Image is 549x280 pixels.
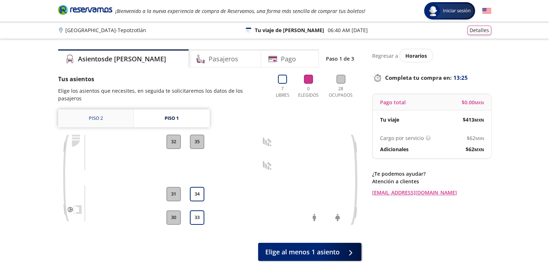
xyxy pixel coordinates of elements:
[255,26,324,34] p: Tu viaje de [PERSON_NAME]
[372,49,491,62] div: Regresar a ver horarios
[190,135,204,149] button: 35
[372,178,491,185] p: Atención a clientes
[405,52,427,59] span: Horarios
[296,86,321,99] p: 0 Elegidos
[328,26,368,34] p: 06:40 AM [DATE]
[475,100,484,105] small: MXN
[190,187,204,201] button: 34
[258,243,361,261] button: Elige al menos 1 asiento
[466,145,484,153] span: $ 62
[58,4,112,15] i: Brand Logo
[482,6,491,16] button: English
[166,210,181,225] button: 30
[440,7,474,14] span: Iniciar sesión
[274,86,291,99] p: 7 Libres
[281,54,296,64] h4: Pago
[58,75,267,83] p: Tus asientos
[467,134,484,142] span: $ 62
[474,147,484,152] small: MXN
[166,135,181,149] button: 32
[462,99,484,106] span: $ 0.00
[372,52,398,60] p: Regresar a
[380,99,406,106] p: Pago total
[507,238,542,273] iframe: Messagebird Livechat Widget
[58,109,134,127] a: Piso 2
[380,134,424,142] p: Cargo por servicio
[265,247,340,257] span: Elige al menos 1 asiento
[115,8,365,14] em: ¡Bienvenido a la nueva experiencia de compra de Reservamos, una forma más sencilla de comprar tus...
[326,86,356,99] p: 28 Ocupados
[78,54,166,64] h4: Asientos de [PERSON_NAME]
[467,26,491,35] button: Detalles
[134,109,210,127] a: Piso 1
[65,26,146,34] p: [GEOGRAPHIC_DATA] - Tepotzotlán
[372,170,491,178] p: ¿Te podemos ayudar?
[372,189,491,196] a: [EMAIL_ADDRESS][DOMAIN_NAME]
[453,74,468,82] span: 13:25
[463,116,484,123] span: $ 413
[380,145,409,153] p: Adicionales
[209,54,238,64] h4: Pasajeros
[165,115,179,122] div: Piso 1
[475,136,484,141] small: MXN
[58,4,112,17] a: Brand Logo
[326,55,354,62] p: Paso 1 de 3
[380,116,399,123] p: Tu viaje
[372,73,491,83] p: Completa tu compra en :
[58,87,267,102] p: Elige los asientos que necesites, en seguida te solicitaremos los datos de los pasajeros
[166,187,181,201] button: 31
[474,117,484,123] small: MXN
[190,210,204,225] button: 33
